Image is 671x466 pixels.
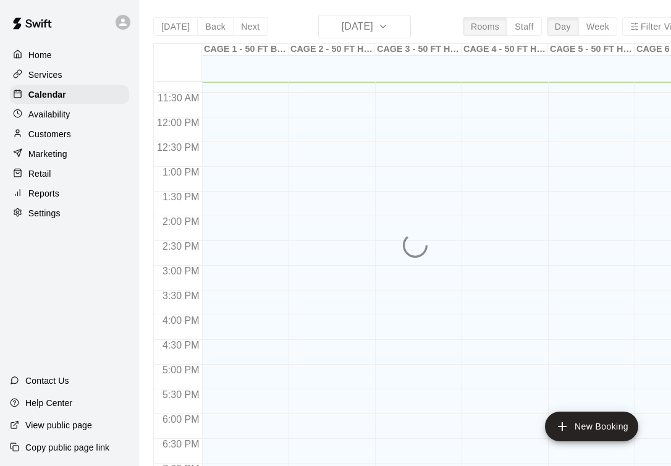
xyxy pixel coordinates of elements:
[10,66,129,84] a: Services
[159,290,203,301] span: 3:30 PM
[545,412,638,441] button: add
[28,148,67,160] p: Marketing
[159,365,203,375] span: 5:00 PM
[159,315,203,326] span: 4:00 PM
[10,46,129,64] a: Home
[375,44,462,56] div: CAGE 3 - 50 FT HYBRID BB/SB
[159,414,203,425] span: 6:00 PM
[159,439,203,449] span: 6:30 PM
[25,397,72,409] p: Help Center
[10,85,129,104] a: Calendar
[10,164,129,183] a: Retail
[159,216,203,227] span: 2:00 PM
[10,105,129,124] a: Availability
[159,241,203,252] span: 2:30 PM
[10,184,129,203] a: Reports
[159,192,203,202] span: 1:30 PM
[154,117,202,128] span: 12:00 PM
[10,145,129,163] a: Marketing
[28,187,59,200] p: Reports
[159,167,203,177] span: 1:00 PM
[10,125,129,143] a: Customers
[289,44,375,56] div: CAGE 2 - 50 FT HYBRID BB/SB
[28,88,66,101] p: Calendar
[28,128,71,140] p: Customers
[202,44,289,56] div: CAGE 1 - 50 FT BASEBALL w/ Auto Feeder
[159,266,203,276] span: 3:00 PM
[10,204,129,222] a: Settings
[154,142,202,153] span: 12:30 PM
[25,441,109,454] p: Copy public page link
[25,419,92,431] p: View public page
[462,44,548,56] div: CAGE 4 - 50 FT HYBRID BB/SB
[28,49,52,61] p: Home
[28,69,62,81] p: Services
[28,167,51,180] p: Retail
[154,93,203,103] span: 11:30 AM
[28,207,61,219] p: Settings
[159,340,203,350] span: 4:30 PM
[25,375,69,387] p: Contact Us
[28,108,70,121] p: Availability
[548,44,635,56] div: CAGE 5 - 50 FT HYBRID SB/BB
[159,389,203,400] span: 5:30 PM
